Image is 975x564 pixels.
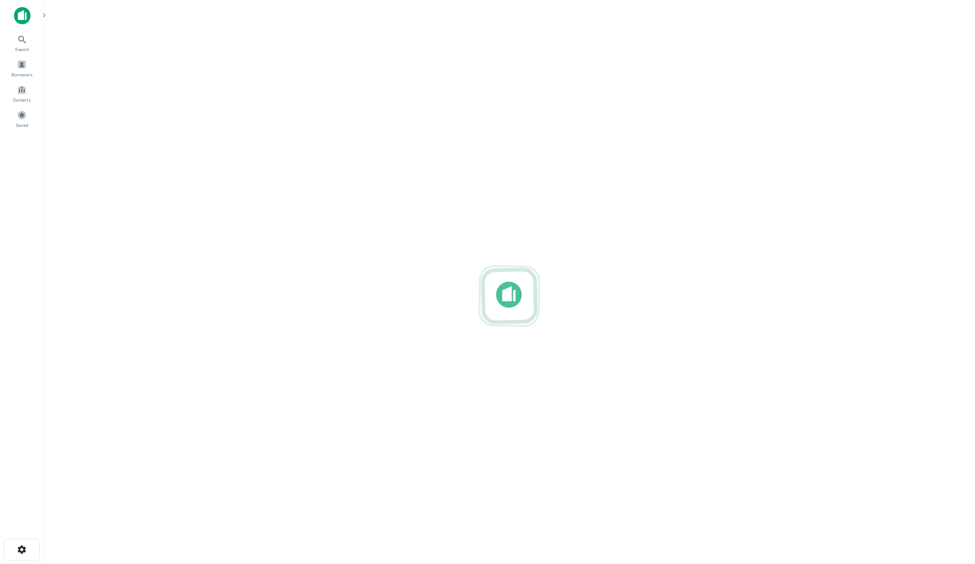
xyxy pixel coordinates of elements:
img: capitalize-icon.png [14,7,31,24]
a: Search [3,31,41,54]
span: Saved [16,122,28,129]
span: Borrowers [11,71,32,78]
span: Search [15,46,29,53]
iframe: Chat Widget [931,494,975,536]
a: Borrowers [3,56,41,80]
span: Contacts [13,96,31,103]
a: Saved [3,107,41,130]
a: Contacts [3,82,41,105]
